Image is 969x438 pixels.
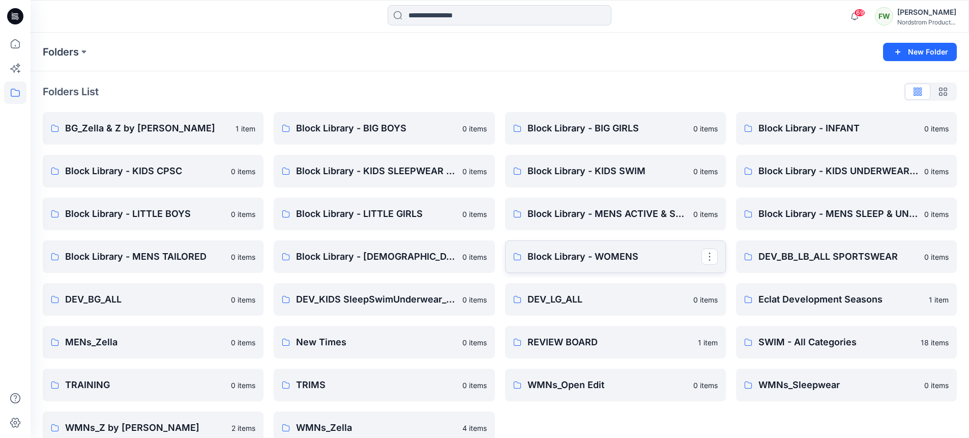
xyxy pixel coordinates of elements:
[296,207,456,221] p: Block Library - LITTLE GIRLS
[65,121,229,135] p: BG_Zella & Z by [PERSON_NAME]
[43,198,263,230] a: Block Library - LITTLE BOYS0 items
[462,337,487,348] p: 0 items
[897,6,956,18] div: [PERSON_NAME]
[236,123,255,134] p: 1 item
[274,198,494,230] a: Block Library - LITTLE GIRLS0 items
[924,166,949,177] p: 0 items
[924,123,949,134] p: 0 items
[462,123,487,134] p: 0 items
[296,378,456,392] p: TRIMS
[462,166,487,177] p: 0 items
[43,84,99,99] p: Folders List
[231,380,255,391] p: 0 items
[505,240,726,273] a: Block Library - WOMENS
[296,335,456,349] p: New Times
[758,335,915,349] p: SWIM - All Categories
[854,9,865,17] span: 69
[231,252,255,262] p: 0 items
[274,155,494,187] a: Block Library - KIDS SLEEPWEAR ALL SIZES0 items
[43,240,263,273] a: Block Library - MENS TAILORED0 items
[758,121,918,135] p: Block Library - INFANT
[274,283,494,316] a: DEV_KIDS SleepSwimUnderwear_ALL0 items
[43,45,79,59] a: Folders
[505,369,726,401] a: WMNs_Open Edit0 items
[924,252,949,262] p: 0 items
[897,18,956,26] div: Nordstrom Product...
[43,369,263,401] a: TRAINING0 items
[924,380,949,391] p: 0 items
[462,380,487,391] p: 0 items
[693,209,718,220] p: 0 items
[924,209,949,220] p: 0 items
[527,164,687,178] p: Block Library - KIDS SWIM
[296,164,456,178] p: Block Library - KIDS SLEEPWEAR ALL SIZES
[274,112,494,145] a: Block Library - BIG BOYS0 items
[758,378,918,392] p: WMNs_Sleepwear
[698,337,718,348] p: 1 item
[758,207,918,221] p: Block Library - MENS SLEEP & UNDERWEAR
[505,198,726,230] a: Block Library - MENS ACTIVE & SPORTSWEAR0 items
[274,369,494,401] a: TRIMS0 items
[65,335,225,349] p: MENs_Zella
[462,423,487,433] p: 4 items
[65,292,225,307] p: DEV_BG_ALL
[231,209,255,220] p: 0 items
[758,164,918,178] p: Block Library - KIDS UNDERWEAR ALL SIZES
[43,326,263,359] a: MENs_Zella0 items
[527,292,687,307] p: DEV_LG_ALL
[231,294,255,305] p: 0 items
[296,292,456,307] p: DEV_KIDS SleepSwimUnderwear_ALL
[505,112,726,145] a: Block Library - BIG GIRLS0 items
[527,335,692,349] p: REVIEW BOARD
[462,209,487,220] p: 0 items
[736,198,957,230] a: Block Library - MENS SLEEP & UNDERWEAR0 items
[462,294,487,305] p: 0 items
[736,369,957,401] a: WMNs_Sleepwear0 items
[505,155,726,187] a: Block Library - KIDS SWIM0 items
[296,121,456,135] p: Block Library - BIG BOYS
[65,164,225,178] p: Block Library - KIDS CPSC
[65,207,225,221] p: Block Library - LITTLE BOYS
[65,250,225,264] p: Block Library - MENS TAILORED
[65,378,225,392] p: TRAINING
[736,240,957,273] a: DEV_BB_LB_ALL SPORTSWEAR0 items
[505,283,726,316] a: DEV_LG_ALL0 items
[527,121,687,135] p: Block Library - BIG GIRLS
[43,155,263,187] a: Block Library - KIDS CPSC0 items
[296,421,456,435] p: WMNs_Zella
[758,250,918,264] p: DEV_BB_LB_ALL SPORTSWEAR
[883,43,957,61] button: New Folder
[736,112,957,145] a: Block Library - INFANT0 items
[65,421,225,435] p: WMNs_Z by [PERSON_NAME]
[736,155,957,187] a: Block Library - KIDS UNDERWEAR ALL SIZES0 items
[693,123,718,134] p: 0 items
[274,240,494,273] a: Block Library - [DEMOGRAPHIC_DATA] MENS - MISSY0 items
[231,337,255,348] p: 0 items
[921,337,949,348] p: 18 items
[693,294,718,305] p: 0 items
[875,7,893,25] div: FW
[231,423,255,433] p: 2 items
[693,380,718,391] p: 0 items
[527,378,687,392] p: WMNs_Open Edit
[736,283,957,316] a: Eclat Development Seasons1 item
[462,252,487,262] p: 0 items
[505,326,726,359] a: REVIEW BOARD1 item
[43,112,263,145] a: BG_Zella & Z by [PERSON_NAME]1 item
[736,326,957,359] a: SWIM - All Categories18 items
[296,250,456,264] p: Block Library - [DEMOGRAPHIC_DATA] MENS - MISSY
[693,166,718,177] p: 0 items
[274,326,494,359] a: New Times0 items
[43,283,263,316] a: DEV_BG_ALL0 items
[527,207,687,221] p: Block Library - MENS ACTIVE & SPORTSWEAR
[929,294,949,305] p: 1 item
[231,166,255,177] p: 0 items
[527,250,701,264] p: Block Library - WOMENS
[758,292,923,307] p: Eclat Development Seasons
